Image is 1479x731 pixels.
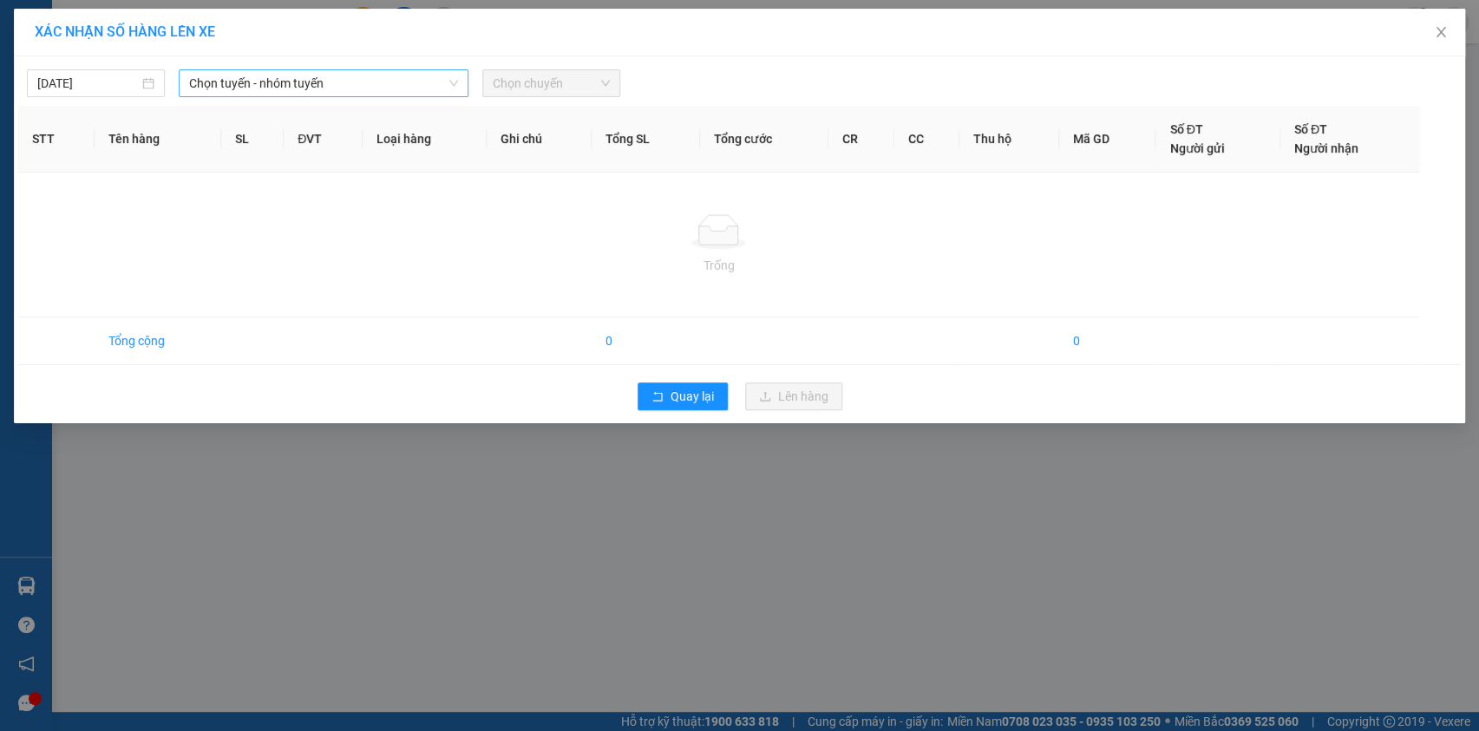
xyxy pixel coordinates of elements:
[1417,9,1465,57] button: Close
[745,382,842,410] button: uploadLên hàng
[592,106,700,173] th: Tổng SL
[651,390,664,404] span: rollback
[95,106,221,173] th: Tên hàng
[592,317,700,365] td: 0
[959,106,1059,173] th: Thu hộ
[363,106,487,173] th: Loại hàng
[37,74,139,93] input: 15/10/2025
[1169,141,1224,155] span: Người gửi
[221,106,284,173] th: SL
[894,106,959,173] th: CC
[671,387,714,406] span: Quay lại
[493,70,610,96] span: Chọn chuyến
[448,78,459,88] span: down
[1059,106,1156,173] th: Mã GD
[828,106,893,173] th: CR
[700,106,828,173] th: Tổng cước
[1434,25,1448,39] span: close
[638,382,728,410] button: rollbackQuay lại
[1294,141,1358,155] span: Người nhận
[189,70,458,96] span: Chọn tuyến - nhóm tuyến
[1169,122,1202,136] span: Số ĐT
[1059,317,1156,365] td: 0
[284,106,363,173] th: ĐVT
[1294,122,1327,136] span: Số ĐT
[95,317,221,365] td: Tổng cộng
[35,23,215,40] span: XÁC NHẬN SỐ HÀNG LÊN XE
[487,106,592,173] th: Ghi chú
[32,256,1405,275] div: Trống
[18,106,95,173] th: STT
